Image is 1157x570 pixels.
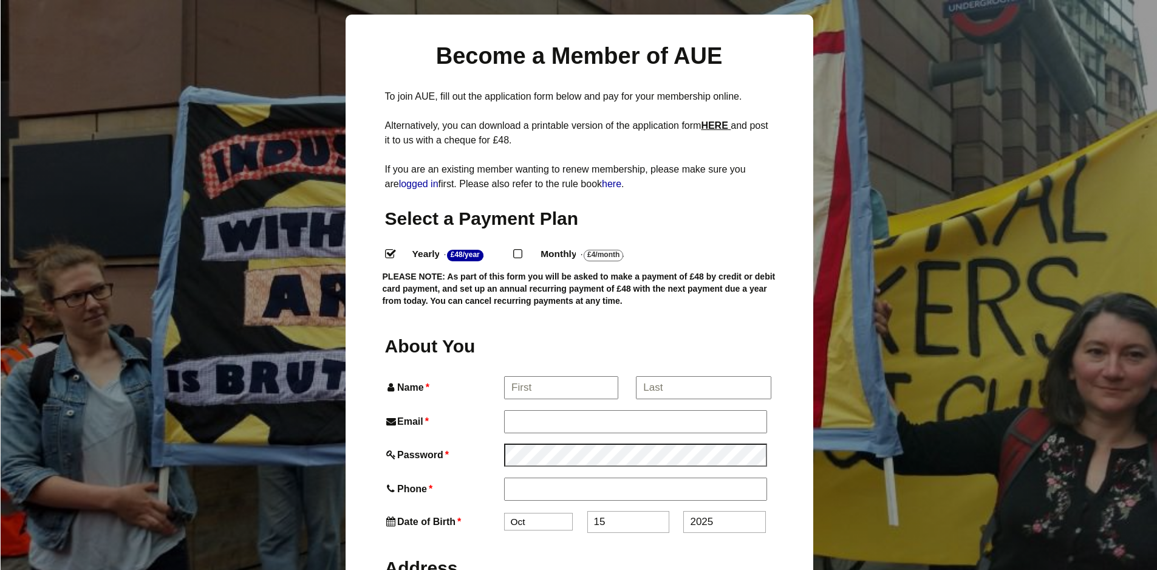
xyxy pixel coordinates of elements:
[602,179,621,189] a: here
[385,334,502,358] h2: About You
[385,513,502,530] label: Date of Birth
[385,379,502,396] label: Name
[385,447,502,463] label: Password
[636,376,771,399] input: Last
[385,413,502,430] label: Email
[385,89,774,104] p: To join AUE, fill out the application form below and pay for your membership online.
[701,120,728,131] strong: HERE
[530,246,654,263] label: Monthly - .
[385,41,774,71] h1: Become a Member of AUE
[385,118,774,148] p: Alternatively, you can download a printable version of the application form and post it to us wit...
[584,250,623,261] strong: £4/Month
[401,246,514,263] label: Yearly - .
[399,179,439,189] a: logged in
[701,120,731,131] a: HERE
[385,162,774,191] p: If you are an existing member wanting to renew membership, please make sure you are first. Please...
[447,250,483,261] strong: £48/Year
[504,376,618,399] input: First
[385,481,502,497] label: Phone
[385,208,579,228] span: Select a Payment Plan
